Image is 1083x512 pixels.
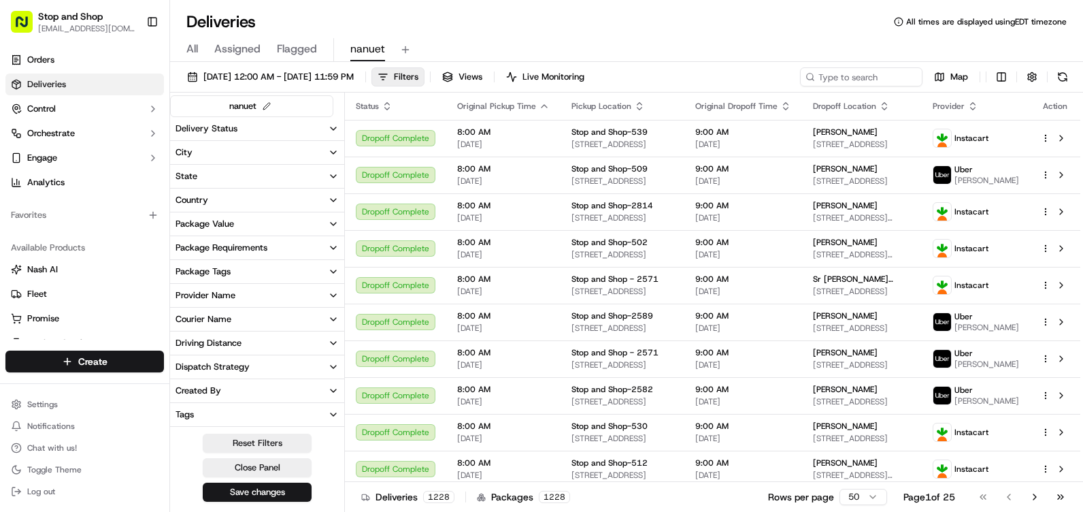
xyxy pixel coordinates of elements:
span: Stop and Shop-530 [571,421,648,432]
button: Engage [5,147,164,169]
div: Tags [176,409,194,421]
span: [PERSON_NAME] [813,163,878,174]
span: Log out [27,486,55,497]
span: Stop and Shop-502 [571,237,648,248]
span: [DATE] [457,249,550,260]
span: [PERSON_NAME] [954,322,1019,333]
img: profile_instacart_ahold_partner.png [933,129,951,147]
span: 8:00 AM [457,200,550,211]
span: [STREET_ADDRESS] [813,433,911,444]
div: Created By [176,385,221,397]
button: Start new chat [231,134,248,150]
span: 9:00 AM [695,347,791,358]
a: Analytics [5,172,164,193]
div: Driving Distance [176,337,241,349]
span: 9:00 AM [695,127,791,138]
span: Notifications [27,421,75,432]
span: [STREET_ADDRESS] [813,139,911,150]
span: [STREET_ADDRESS] [571,359,673,370]
div: Country [176,194,208,206]
img: Nash [14,14,41,41]
button: Package Requirements [170,236,344,259]
span: 9:00 AM [695,163,791,174]
span: [PERSON_NAME] [813,421,878,432]
span: [DATE] [457,323,550,334]
button: Views [436,67,488,86]
span: Instacart [954,280,988,291]
img: profile_instacart_ahold_partner.png [933,460,951,478]
span: [STREET_ADDRESS] [571,396,673,407]
img: 1736555255976-a54dd68f-1ca7-489b-9aae-adbdc363a1c4 [14,130,38,155]
span: Deliveries [27,78,66,91]
button: Log out [5,482,164,501]
button: Stop and Shop [38,10,103,23]
span: [DATE] [457,176,550,187]
span: [STREET_ADDRESS] [571,433,673,444]
span: [STREET_ADDRESS] [571,323,673,334]
div: Page 1 of 25 [903,490,955,504]
span: 8:00 AM [457,421,550,432]
button: Create [5,351,164,372]
span: Instacart [954,133,988,144]
span: Views [459,71,482,83]
span: 9:00 AM [695,237,791,248]
input: Type to search [800,67,922,86]
a: 💻API Documentation [110,192,224,217]
div: Packages [477,490,570,504]
span: [STREET_ADDRESS] [813,359,911,370]
span: Instacart [954,243,988,254]
div: 1228 [423,491,454,503]
span: Stop and Shop-539 [571,127,648,138]
button: Courier Name [170,308,344,331]
div: 📗 [14,199,24,210]
span: Settings [27,399,58,410]
span: [PERSON_NAME] [813,347,878,358]
button: Dispatch Strategy [170,355,344,379]
span: [DATE] [695,212,791,223]
img: profile_uber_ahold_partner.png [933,166,951,184]
div: Start new chat [46,130,223,144]
button: Settings [5,395,164,414]
span: [DATE] [695,139,791,150]
button: Country [170,189,344,212]
span: [DATE] [695,396,791,407]
div: Action [1041,101,1069,112]
span: All times are displayed using EDT timezone [906,16,1067,27]
span: [STREET_ADDRESS] [571,139,673,150]
span: [DATE] 12:00 AM - [DATE] 11:59 PM [203,71,354,83]
div: Package Requirements [176,242,267,254]
span: 8:00 AM [457,347,550,358]
span: [DATE] [457,212,550,223]
span: 8:00 AM [457,274,550,285]
span: Pickup Location [571,101,631,112]
span: 9:00 AM [695,458,791,468]
button: Provider Name [170,284,344,307]
span: 8:00 AM [457,163,550,174]
span: Filters [394,71,418,83]
span: [DATE] [457,470,550,481]
span: Knowledge Base [27,197,104,211]
span: Product Catalog [27,337,93,349]
button: Toggle Theme [5,460,164,479]
span: Uber [954,164,973,175]
span: [STREET_ADDRESS] [571,286,673,297]
span: [STREET_ADDRESS][PERSON_NAME] [813,470,911,481]
span: [DATE] [457,359,550,370]
div: State [176,170,197,182]
span: [DATE] [457,396,550,407]
span: [DATE] [695,176,791,187]
span: 9:00 AM [695,310,791,321]
span: Analytics [27,176,65,189]
button: Notifications [5,417,164,436]
button: [EMAIL_ADDRESS][DOMAIN_NAME] [38,23,135,34]
span: API Documentation [129,197,218,211]
button: City [170,141,344,164]
span: [DATE] [695,286,791,297]
span: [PERSON_NAME] [813,458,878,468]
span: Sr [PERSON_NAME] [PERSON_NAME] [813,274,911,285]
span: [STREET_ADDRESS] [813,176,911,187]
span: [STREET_ADDRESS] [571,176,673,187]
span: 8:00 AM [457,458,550,468]
div: Dispatch Strategy [176,361,250,373]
